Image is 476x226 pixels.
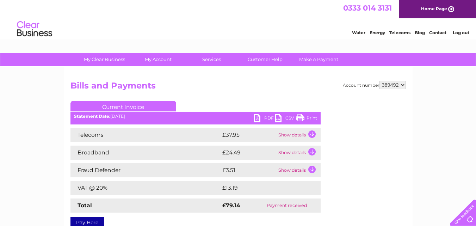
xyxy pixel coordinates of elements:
td: Show details [277,146,321,160]
a: Energy [370,30,385,35]
b: Statement Date: [74,114,110,119]
td: VAT @ 20% [70,181,221,195]
a: Services [183,53,241,66]
a: Blog [415,30,425,35]
td: £24.49 [221,146,277,160]
td: £13.19 [221,181,305,195]
a: My Clear Business [75,53,134,66]
td: Show details [277,128,321,142]
a: CSV [275,114,296,124]
a: Water [352,30,365,35]
td: £37.95 [221,128,277,142]
a: My Account [129,53,187,66]
a: 0333 014 3131 [343,4,392,12]
a: Contact [429,30,446,35]
a: PDF [254,114,275,124]
a: Customer Help [236,53,294,66]
td: Show details [277,163,321,177]
a: Print [296,114,317,124]
td: Broadband [70,146,221,160]
td: Fraud Defender [70,163,221,177]
img: logo.png [17,18,52,40]
div: Account number [343,81,406,89]
strong: £79.14 [222,202,240,209]
a: Log out [453,30,469,35]
a: Telecoms [389,30,410,35]
a: Make A Payment [290,53,348,66]
div: Clear Business is a trading name of Verastar Limited (registered in [GEOGRAPHIC_DATA] No. 3667643... [72,4,405,34]
td: Telecoms [70,128,221,142]
div: [DATE] [70,114,321,119]
td: £3.51 [221,163,277,177]
td: Payment received [253,198,320,213]
a: Current Invoice [70,101,176,111]
h2: Bills and Payments [70,81,406,94]
strong: Total [78,202,92,209]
